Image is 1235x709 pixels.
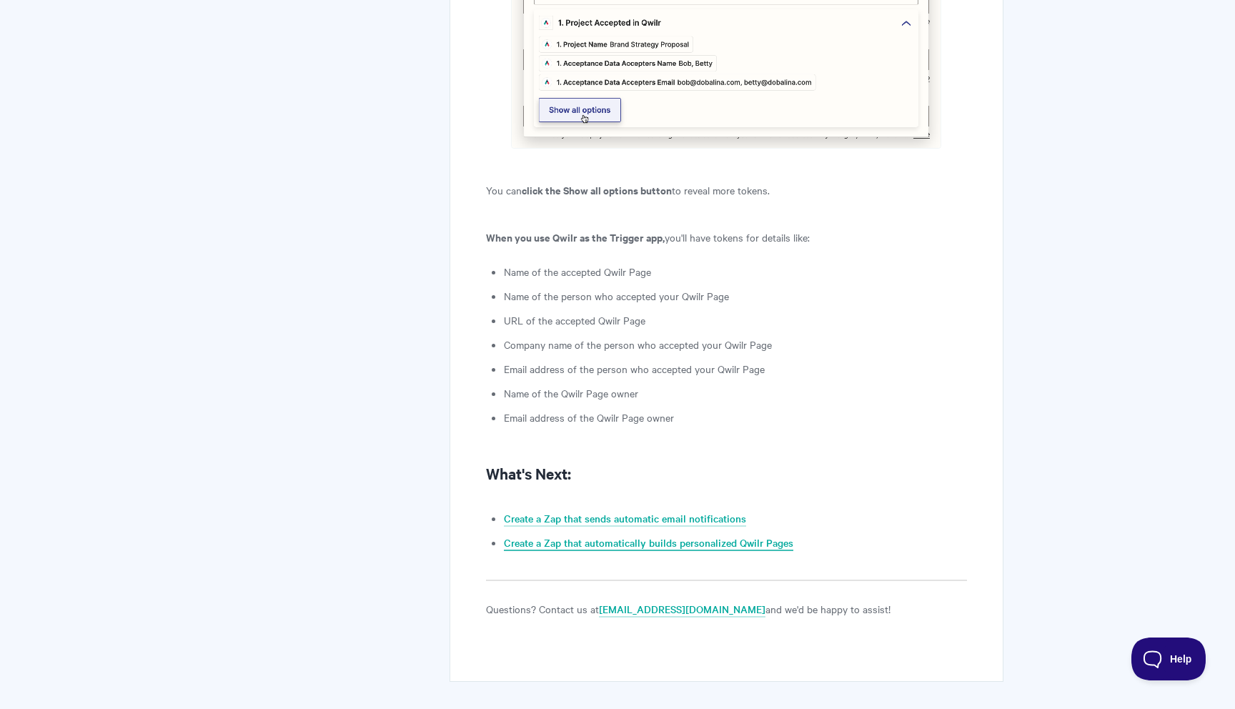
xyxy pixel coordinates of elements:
a: Create a Zap that automatically builds personalized Qwilr Pages [504,535,793,551]
li: Name of the person who accepted your Qwilr Page [504,287,967,304]
a: [EMAIL_ADDRESS][DOMAIN_NAME] [599,602,765,618]
li: Email address of the Qwilr Page owner [504,409,967,426]
p: you'll have tokens for details like: [486,229,967,246]
li: Name of the accepted Qwilr Page [504,263,967,280]
strong: click the Show all options button [522,182,672,197]
p: You can to reveal more tokens. [486,182,967,199]
li: Company name of the person who accepted your Qwilr Page [504,336,967,353]
h2: What's Next: [486,462,967,485]
li: Email address of the person who accepted your Qwilr Page [504,360,967,377]
strong: When you use Qwilr as the Trigger app, [486,229,665,244]
a: Create a Zap that sends automatic email notifications [504,511,746,527]
p: Questions? Contact us at and we'd be happy to assist! [486,600,967,618]
li: Name of the Qwilr Page owner [504,385,967,402]
li: URL of the accepted Qwilr Page [504,312,967,329]
iframe: Toggle Customer Support [1131,638,1206,680]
